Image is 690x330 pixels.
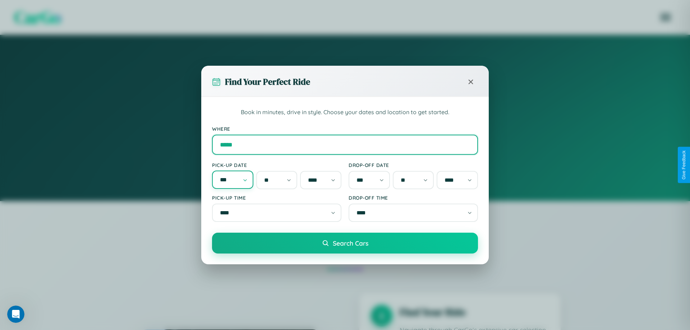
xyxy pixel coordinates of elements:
[212,162,341,168] label: Pick-up Date
[333,239,368,247] span: Search Cars
[212,233,478,254] button: Search Cars
[349,162,478,168] label: Drop-off Date
[225,76,310,88] h3: Find Your Perfect Ride
[212,195,341,201] label: Pick-up Time
[212,126,478,132] label: Where
[212,108,478,117] p: Book in minutes, drive in style. Choose your dates and location to get started.
[349,195,478,201] label: Drop-off Time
